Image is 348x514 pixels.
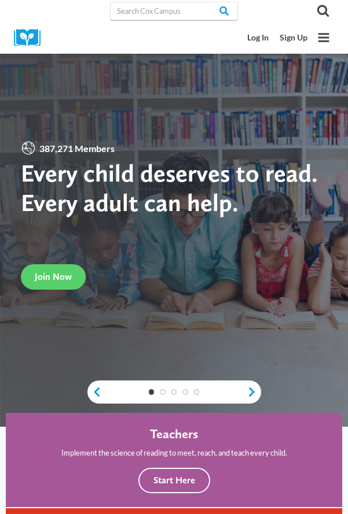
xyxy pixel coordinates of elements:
span: Join Now [35,271,72,282]
a: Sign Up [274,28,313,48]
a: Log In [241,28,274,48]
span: 387,271 Members [36,141,119,156]
a: previous [87,386,101,397]
div: content slider buttons [87,380,261,404]
p: Implement the science of reading to meet, reach, and teach every child. [61,447,287,458]
nav: Secondary Mobile Navigation [241,28,313,48]
button: Start Here [138,468,210,493]
strong: Every child deserves to read. Every adult can help. [21,158,318,217]
a: 4 [182,389,188,395]
a: 2 [160,389,166,395]
a: next [247,386,261,397]
a: 3 [171,389,177,395]
a: 1 [149,389,155,395]
a: Teachers Implement the science of reading to meet, reach, and teach every child. Start Here [6,413,342,507]
img: Cox Campus [14,29,49,47]
button: Open menu [313,27,334,48]
h4: Teachers [150,427,198,442]
a: 5 [194,389,200,395]
input: Search Cox Campus [110,2,238,20]
a: Join Now [21,264,86,290]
